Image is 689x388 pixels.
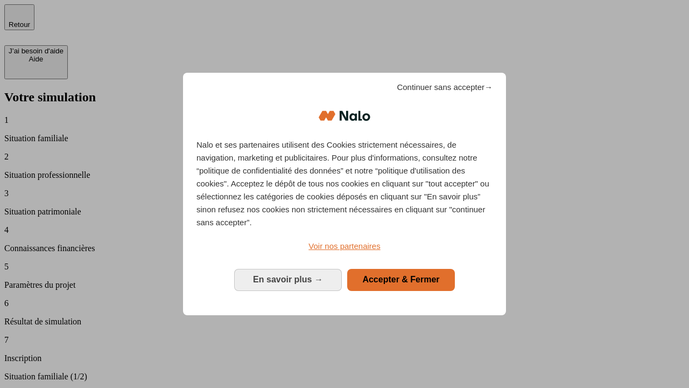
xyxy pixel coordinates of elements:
a: Voir nos partenaires [196,240,493,253]
span: Accepter & Fermer [362,275,439,284]
div: Bienvenue chez Nalo Gestion du consentement [183,73,506,315]
span: Voir nos partenaires [308,241,380,251]
p: Nalo et ses partenaires utilisent des Cookies strictement nécessaires, de navigation, marketing e... [196,138,493,229]
img: Logo [319,100,370,132]
span: En savoir plus → [253,275,323,284]
span: Continuer sans accepter→ [397,81,493,94]
button: En savoir plus: Configurer vos consentements [234,269,342,290]
button: Accepter & Fermer: Accepter notre traitement des données et fermer [347,269,455,290]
